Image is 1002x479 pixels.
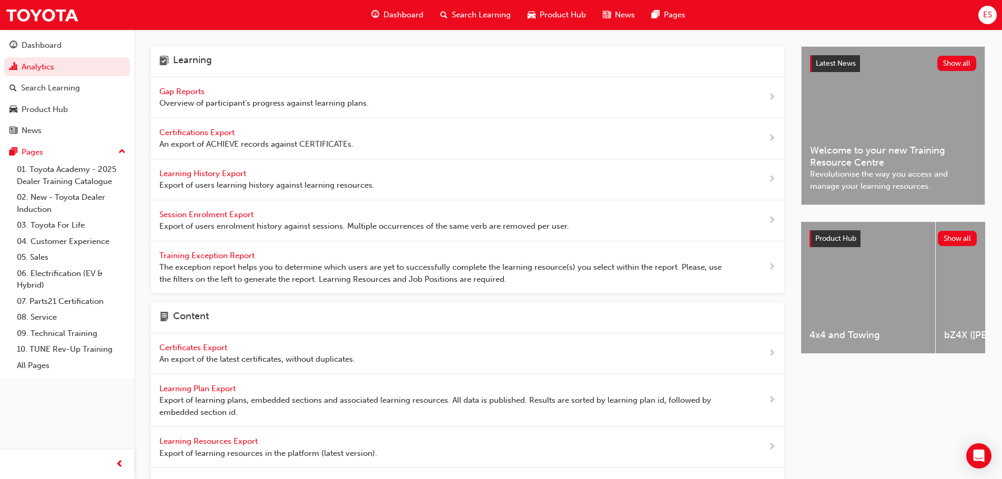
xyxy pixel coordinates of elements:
[5,3,79,27] img: Trak
[151,427,784,468] a: Learning Resources Export Export of learning resources in the platform (latest version).next-icon
[22,125,42,137] div: News
[978,6,997,24] button: ES
[116,458,124,471] span: prev-icon
[938,231,977,246] button: Show all
[768,132,776,145] span: next-icon
[151,374,784,427] a: Learning Plan Export Export of learning plans, embedded sections and associated learning resource...
[768,214,776,227] span: next-icon
[159,169,248,178] span: Learning History Export
[159,138,353,150] span: An export of ACHIEVE records against CERTIFICATEs.
[768,261,776,274] span: next-icon
[452,9,511,21] span: Search Learning
[21,82,80,94] div: Search Learning
[4,36,130,55] a: Dashboard
[9,41,17,50] span: guage-icon
[594,4,643,26] a: news-iconNews
[22,39,62,52] div: Dashboard
[13,293,130,310] a: 07. Parts21 Certification
[768,394,776,407] span: next-icon
[4,142,130,162] button: Pages
[810,168,976,192] span: Revolutionise the way you access and manage your learning resources.
[159,128,237,137] span: Certifications Export
[173,311,209,324] h4: Content
[937,56,977,71] button: Show all
[9,126,17,136] span: news-icon
[13,249,130,266] a: 05. Sales
[13,266,130,293] a: 06. Electrification (EV & Hybrid)
[13,217,130,233] a: 03. Toyota For Life
[159,261,734,285] span: The exception report helps you to determine which users are yet to successfully complete the lear...
[9,63,17,72] span: chart-icon
[159,251,257,260] span: Training Exception Report
[118,145,126,159] span: up-icon
[4,57,130,77] a: Analytics
[9,148,17,157] span: pages-icon
[159,55,169,68] span: learning-icon
[540,9,586,21] span: Product Hub
[4,121,130,140] a: News
[664,9,685,21] span: Pages
[432,4,519,26] a: search-iconSearch Learning
[768,91,776,104] span: next-icon
[13,161,130,189] a: 01. Toyota Academy - 2025 Dealer Training Catalogue
[383,9,423,21] span: Dashboard
[519,4,594,26] a: car-iconProduct Hub
[151,333,784,374] a: Certificates Export An export of the latest certificates, without duplicates.next-icon
[371,8,379,22] span: guage-icon
[159,220,569,232] span: Export of users enrolment history against sessions. Multiple occurrences of the same verb are rem...
[4,100,130,119] a: Product Hub
[768,347,776,360] span: next-icon
[159,97,369,109] span: Overview of participant's progress against learning plans.
[363,4,432,26] a: guage-iconDashboard
[440,8,448,22] span: search-icon
[603,8,611,22] span: news-icon
[173,55,212,68] h4: Learning
[4,78,130,98] a: Search Learning
[13,325,130,342] a: 09. Technical Training
[159,353,355,365] span: An export of the latest certificates, without duplicates.
[809,230,977,247] a: Product HubShow all
[9,84,17,93] span: search-icon
[13,309,130,325] a: 08. Service
[13,189,130,217] a: 02. New - Toyota Dealer Induction
[22,104,68,116] div: Product Hub
[159,447,377,460] span: Export of learning resources in the platform (latest version).
[151,159,784,200] a: Learning History Export Export of users learning history against learning resources.next-icon
[966,443,991,468] div: Open Intercom Messenger
[528,8,535,22] span: car-icon
[9,105,17,115] span: car-icon
[159,87,207,96] span: Gap Reports
[159,384,238,393] span: Learning Plan Export
[151,118,784,159] a: Certifications Export An export of ACHIEVE records against CERTIFICATEs.next-icon
[13,341,130,358] a: 10. TUNE Rev-Up Training
[13,358,130,374] a: All Pages
[159,343,229,352] span: Certificates Export
[801,46,985,205] a: Latest NewsShow allWelcome to your new Training Resource CentreRevolutionise the way you access a...
[801,222,935,353] a: 4x4 and Towing
[615,9,635,21] span: News
[652,8,660,22] span: pages-icon
[4,34,130,142] button: DashboardAnalyticsSearch LearningProduct HubNews
[151,241,784,294] a: Training Exception Report The exception report helps you to determine which users are yet to succ...
[151,77,784,118] a: Gap Reports Overview of participant's progress against learning plans.next-icon
[13,233,130,250] a: 04. Customer Experience
[810,145,976,168] span: Welcome to your new Training Resource Centre
[768,441,776,454] span: next-icon
[159,436,260,446] span: Learning Resources Export
[22,146,43,158] div: Pages
[810,55,976,72] a: Latest NewsShow all
[151,200,784,241] a: Session Enrolment Export Export of users enrolment history against sessions. Multiple occurrences...
[809,329,927,341] span: 4x4 and Towing
[983,9,992,21] span: ES
[815,234,856,243] span: Product Hub
[159,210,256,219] span: Session Enrolment Export
[159,311,169,324] span: page-icon
[768,173,776,186] span: next-icon
[159,179,375,191] span: Export of users learning history against learning resources.
[159,394,734,418] span: Export of learning plans, embedded sections and associated learning resources. All data is publis...
[643,4,694,26] a: pages-iconPages
[816,59,856,68] span: Latest News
